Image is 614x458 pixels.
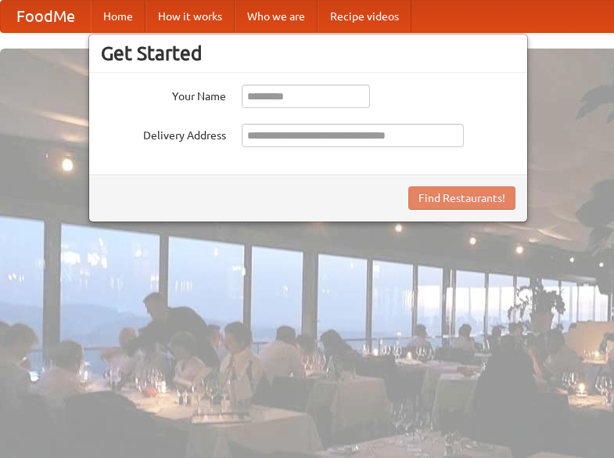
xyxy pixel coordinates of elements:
[101,41,515,65] h3: Get Started
[101,124,226,143] label: Delivery Address
[408,186,515,210] button: Find Restaurants!
[145,1,235,32] a: How it works
[235,1,318,32] a: Who we are
[91,1,145,32] a: Home
[101,85,226,104] label: Your Name
[1,1,91,32] a: FoodMe
[318,1,411,32] a: Recipe videos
